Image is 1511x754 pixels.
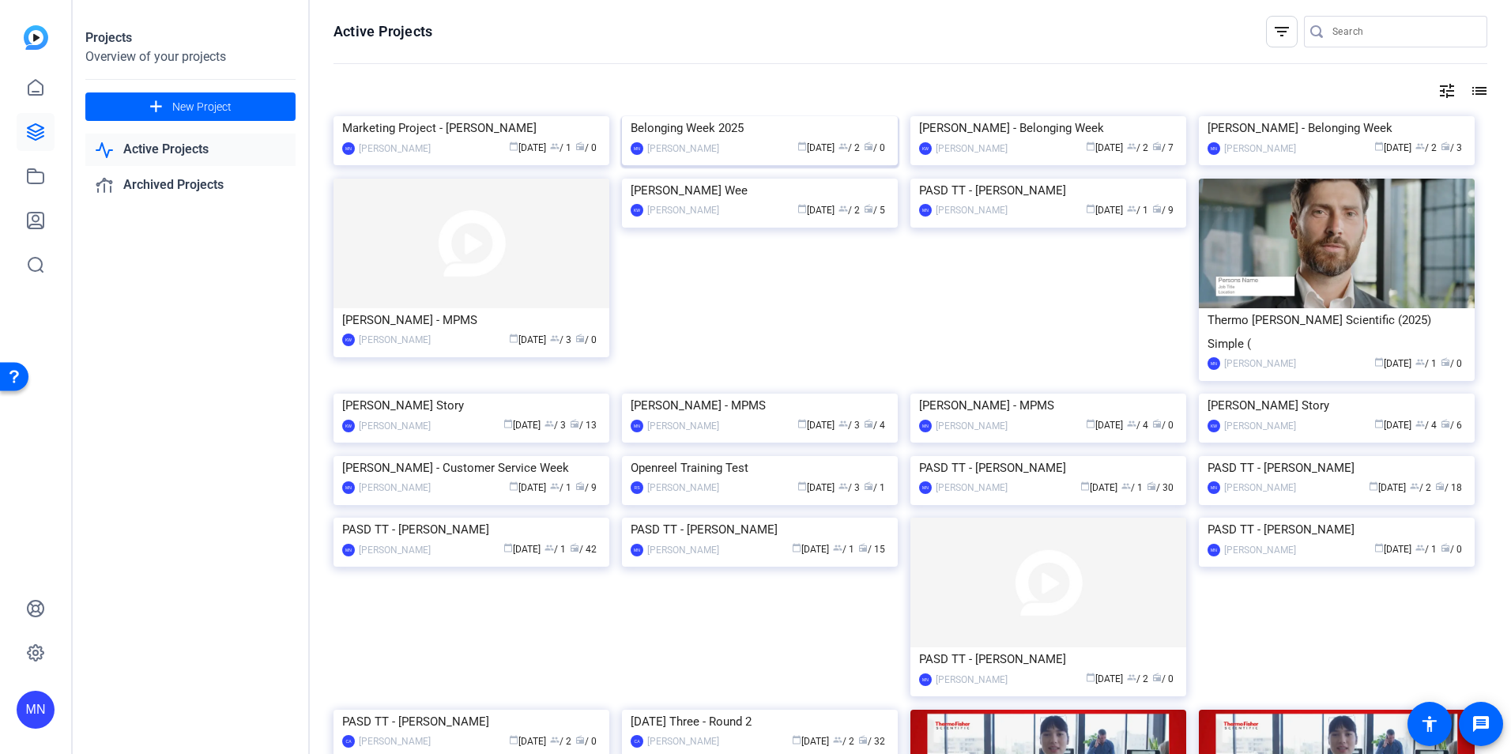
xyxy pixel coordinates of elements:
[1441,419,1450,428] span: radio
[858,543,868,552] span: radio
[1208,420,1220,432] div: KW
[85,47,296,66] div: Overview of your projects
[833,735,842,745] span: group
[1468,81,1487,100] mat-icon: list
[1152,673,1162,682] span: radio
[1471,714,1490,733] mat-icon: message
[864,420,885,431] span: / 4
[333,22,432,41] h1: Active Projects
[342,710,601,733] div: PASD TT - [PERSON_NAME]
[85,134,296,166] a: Active Projects
[1374,357,1384,367] span: calendar_today
[1415,420,1437,431] span: / 4
[1086,419,1095,428] span: calendar_today
[833,543,842,552] span: group
[864,481,873,491] span: radio
[1127,419,1136,428] span: group
[631,456,889,480] div: Openreel Training Test
[172,99,232,115] span: New Project
[1415,419,1425,428] span: group
[631,518,889,541] div: PASD TT - [PERSON_NAME]
[1441,543,1450,552] span: radio
[550,334,560,343] span: group
[1369,482,1406,493] span: [DATE]
[1152,420,1174,431] span: / 0
[544,543,554,552] span: group
[631,481,643,494] div: RS
[509,334,518,343] span: calendar_today
[919,647,1178,671] div: PASD TT - [PERSON_NAME]
[864,141,873,151] span: radio
[1332,22,1475,41] input: Search
[550,334,571,345] span: / 3
[1208,456,1466,480] div: PASD TT - [PERSON_NAME]
[1374,544,1411,555] span: [DATE]
[792,544,829,555] span: [DATE]
[146,97,166,117] mat-icon: add
[1152,673,1174,684] span: / 0
[550,141,560,151] span: group
[858,544,885,555] span: / 15
[647,141,719,156] div: [PERSON_NAME]
[575,481,585,491] span: radio
[797,204,807,213] span: calendar_today
[864,142,885,153] span: / 0
[85,92,296,121] button: New Project
[1441,141,1450,151] span: radio
[936,480,1008,496] div: [PERSON_NAME]
[85,28,296,47] div: Projects
[1415,358,1437,369] span: / 1
[509,735,518,745] span: calendar_today
[1415,544,1437,555] span: / 1
[1208,394,1466,417] div: [PERSON_NAME] Story
[919,673,932,686] div: MN
[1374,420,1411,431] span: [DATE]
[544,544,566,555] span: / 1
[550,735,560,745] span: group
[1121,481,1131,491] span: group
[838,481,848,491] span: group
[833,736,854,747] span: / 2
[359,141,431,156] div: [PERSON_NAME]
[838,420,860,431] span: / 3
[342,334,355,346] div: KW
[575,735,585,745] span: radio
[797,481,807,491] span: calendar_today
[1441,420,1462,431] span: / 6
[503,543,513,552] span: calendar_today
[1374,141,1384,151] span: calendar_today
[1127,420,1148,431] span: / 4
[1208,481,1220,494] div: MN
[797,141,807,151] span: calendar_today
[1121,482,1143,493] span: / 1
[1374,142,1411,153] span: [DATE]
[936,202,1008,218] div: [PERSON_NAME]
[1208,544,1220,556] div: MN
[509,736,546,747] span: [DATE]
[838,142,860,153] span: / 2
[1441,358,1462,369] span: / 0
[342,420,355,432] div: KW
[1208,116,1466,140] div: [PERSON_NAME] - Belonging Week
[342,481,355,494] div: MN
[631,204,643,217] div: KW
[936,672,1008,688] div: [PERSON_NAME]
[1147,482,1174,493] span: / 30
[631,179,889,202] div: [PERSON_NAME] Wee
[1415,357,1425,367] span: group
[1441,142,1462,153] span: / 3
[570,543,579,552] span: radio
[550,482,571,493] span: / 1
[1369,481,1378,491] span: calendar_today
[838,204,848,213] span: group
[342,456,601,480] div: [PERSON_NAME] - Customer Service Week
[1127,142,1148,153] span: / 2
[1127,141,1136,151] span: group
[550,736,571,747] span: / 2
[359,480,431,496] div: [PERSON_NAME]
[631,142,643,155] div: MN
[1415,141,1425,151] span: group
[509,334,546,345] span: [DATE]
[550,481,560,491] span: group
[797,419,807,428] span: calendar_today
